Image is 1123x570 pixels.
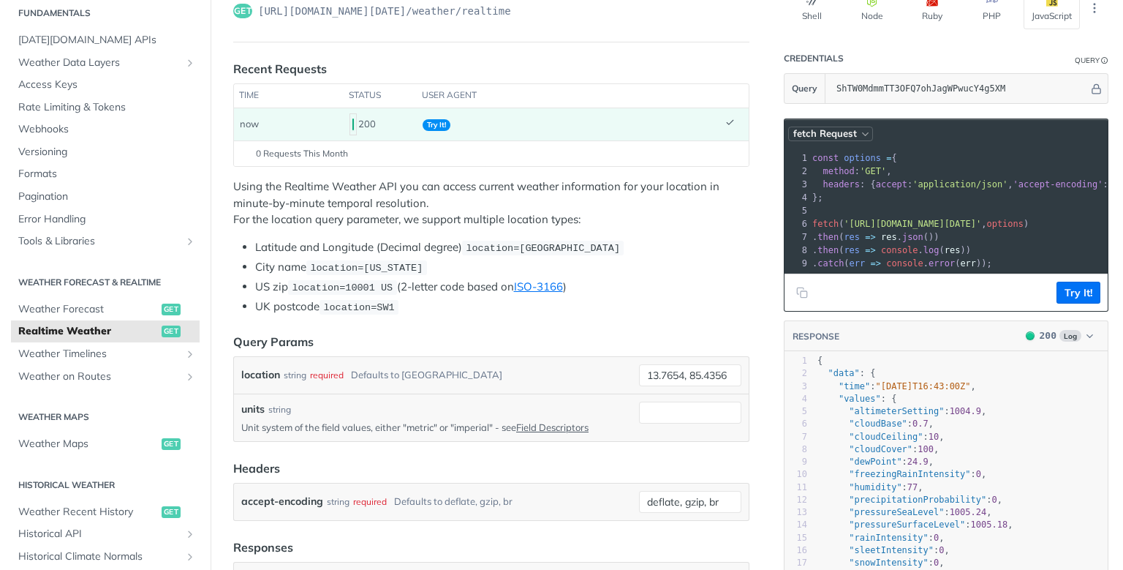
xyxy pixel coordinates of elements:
[817,495,1002,505] span: : ,
[184,551,196,563] button: Show subpages for Historical Climate Normals
[18,100,196,115] span: Rate Limiting & Tokens
[817,419,934,429] span: : ,
[784,165,809,178] div: 2
[11,299,200,320] a: Weather Forecastget
[849,495,986,505] span: "precipitationProbability"
[310,263,423,274] span: location=[US_STATE]
[18,324,158,339] span: Realtime Weather
[849,520,965,530] span: "pressureSurfaceLevel"
[11,410,200,424] h2: Weather Maps
[18,122,196,137] span: Webhooks
[234,84,344,108] th: time
[881,232,897,242] span: res
[784,456,807,468] div: 9
[256,147,348,160] span: 0 Requests This Month
[323,302,394,313] span: location=SW1
[849,533,928,543] span: "rainIntensity"
[817,368,876,378] span: : {
[1040,330,1056,341] span: 200
[784,519,807,531] div: 14
[849,558,928,568] span: "snowIntensity"
[11,523,200,545] a: Historical APIShow subpages for Historical API
[1026,331,1035,340] span: 200
[351,364,502,386] div: Defaults to [GEOGRAPHIC_DATA]
[784,178,809,191] div: 3
[417,84,719,108] th: user agent
[18,234,181,249] span: Tools & Libraries
[812,153,839,163] span: const
[784,244,809,257] div: 8
[865,232,875,242] span: =>
[258,4,511,18] span: https://api.tomorrow.io/v4/weather/realtime
[849,419,907,429] span: "cloudBase"
[784,418,807,430] div: 6
[1101,57,1108,64] i: Information
[233,333,314,350] div: Query Params
[1089,81,1104,96] button: Hide
[950,406,981,416] span: 1004.9
[886,153,891,163] span: =
[844,232,860,242] span: res
[516,421,589,433] a: Field Descriptors
[812,166,891,176] span: : ,
[784,217,809,230] div: 6
[11,343,200,365] a: Weather TimelinesShow subpages for Weather Timelines
[784,53,844,64] div: Credentials
[881,245,918,255] span: console
[241,402,265,417] label: units
[849,469,970,479] span: "freezingRainIntensity"
[817,232,839,242] span: then
[934,558,939,568] span: 0
[784,355,807,367] div: 1
[11,479,200,492] h2: Historical Weather
[240,118,259,130] span: now
[162,506,181,518] span: get
[817,457,934,467] span: : ,
[849,507,944,517] span: "pressureSeaLevel"
[784,468,807,481] div: 10
[233,4,252,18] span: get
[784,481,807,494] div: 11
[784,532,807,544] div: 15
[886,258,923,269] span: console
[812,258,992,269] span: . ( . ( ));
[233,60,327,78] div: Recent Requests
[233,460,280,477] div: Headers
[18,212,196,227] span: Error Handling
[784,74,825,103] button: Query
[184,348,196,360] button: Show subpages for Weather Timelines
[871,258,881,269] span: =>
[352,119,354,130] span: 200
[839,381,870,391] span: "time"
[849,406,944,416] span: "altimeterSetting"
[860,166,886,176] span: 'GET'
[784,494,807,506] div: 12
[11,366,200,388] a: Weather on RoutesShow subpages for Weather on Routes
[514,280,563,293] a: ISO-3166
[829,74,1089,103] input: apikey
[839,394,881,404] span: "values"
[929,258,955,269] span: error
[268,403,291,416] div: string
[849,444,912,454] span: "cloudCover"
[971,520,1008,530] span: 1005.18
[784,151,809,165] div: 1
[11,546,200,568] a: Historical Climate NormalsShow subpages for Historical Climate Normals
[18,437,158,451] span: Weather Maps
[784,257,809,270] div: 9
[817,245,839,255] span: then
[292,282,393,293] span: location=10001 US
[1075,55,1100,66] div: Query
[784,380,807,393] div: 3
[241,491,323,512] label: accept-encoding
[1018,329,1100,343] button: 200200Log
[923,245,939,255] span: log
[876,381,971,391] span: "[DATE]T16:43:00Z"
[1013,179,1103,190] span: 'accept-encoding'
[784,204,809,217] div: 5
[18,190,196,204] span: Pagination
[844,219,981,229] span: '[URL][DOMAIN_NAME][DATE]'
[18,302,158,317] span: Weather Forecast
[184,236,196,247] button: Show subpages for Tools & Libraries
[788,127,873,141] button: fetch Request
